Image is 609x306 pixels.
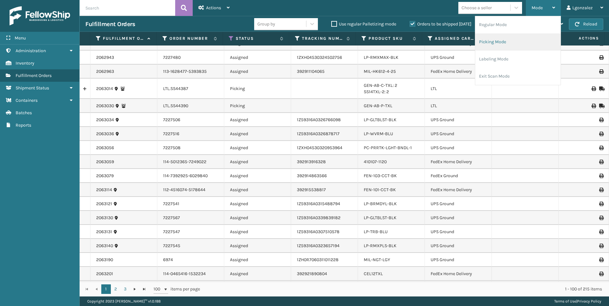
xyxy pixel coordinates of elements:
[157,99,224,113] td: LTL.SS44390
[599,216,603,220] i: Print Label
[599,87,603,91] i: Mark as Shipped
[599,160,603,164] i: Print Label
[157,79,224,99] td: LTL.SS44387
[297,131,340,136] a: 1Z59316A0326878717
[599,202,603,206] i: Print Label
[224,253,291,267] td: Assigned
[557,33,603,44] span: Actions
[577,299,601,303] a: Privacy Policy
[410,21,471,27] label: Orders to be shipped [DATE]
[85,20,135,28] h3: Fulfillment Orders
[224,169,291,183] td: Assigned
[364,145,412,150] a: PC-PRRTK-LGHT-BNDL-1
[297,243,340,248] a: 1Z59316A0323657194
[425,281,492,295] td: FedEx Home Delivery
[364,187,396,192] a: FEN-101-CCT-BK
[297,55,342,60] a: 1ZXH04530324502756
[425,79,492,99] td: LTL
[425,253,492,267] td: UPS Ground
[142,287,147,292] span: Go to the last page
[599,174,603,178] i: Print Label
[599,146,603,150] i: Print Label
[96,103,114,109] a: 2063030
[96,187,112,193] a: 2063114
[206,5,221,10] span: Actions
[425,99,492,113] td: LTL
[425,65,492,79] td: FedEx Home Delivery
[364,117,397,122] a: LP-GLTBLST-BLK
[532,5,543,10] span: Mode
[599,69,603,74] i: Print Label
[16,110,32,115] span: Batches
[599,118,603,122] i: Print Label
[224,65,291,79] td: Assigned
[475,51,561,68] li: Labeling Mode
[96,54,114,61] a: 2062943
[157,155,224,169] td: 114-5012365-7249022
[224,141,291,155] td: Assigned
[157,51,224,65] td: 7227480
[364,257,390,262] a: MIL-NGT-LGY
[96,173,114,179] a: 2063079
[224,127,291,141] td: Assigned
[425,141,492,155] td: UPS Ground
[475,33,561,51] li: Picking Mode
[96,131,114,137] a: 2063036
[364,69,396,74] a: MIL-HK612-4-25
[364,215,397,220] a: LP-GLTBLST-BLK
[96,243,113,249] a: 2063140
[224,211,291,225] td: Assigned
[10,6,70,25] img: logo
[16,122,31,128] span: Reports
[425,183,492,197] td: FedEx Home Delivery
[16,85,49,91] span: Shipment Status
[157,281,224,295] td: 114-0465416-1532234
[157,197,224,211] td: 7227541
[425,155,492,169] td: FedEx Home Delivery
[425,225,492,239] td: UPS Ground
[297,187,326,192] a: 392915538817
[425,197,492,211] td: UPS Ground
[157,253,224,267] td: 6974
[364,55,398,60] a: LP-RMXMAX-BLK
[599,104,603,108] i: Mark as Shipped
[120,284,130,294] a: 3
[154,286,163,292] span: 100
[599,244,603,248] i: Print Label
[475,68,561,85] li: Exit Scan Mode
[236,36,277,41] label: Status
[554,299,576,303] a: Terms of Use
[140,284,149,294] a: Go to the last page
[297,215,340,220] a: 1Z59316A0339839182
[599,132,603,136] i: Print Label
[224,51,291,65] td: Assigned
[364,103,392,108] a: GEN-AB-P-TXL
[425,267,492,281] td: FedEx Home Delivery
[96,271,113,277] a: 2063201
[297,201,340,206] a: 1Z59316A0315488794
[302,36,343,41] label: Tracking Number
[425,51,492,65] td: UPS Ground
[364,173,397,178] a: FEN-103-CCT-BK
[157,127,224,141] td: 7227516
[331,21,396,27] label: Use regular Palletizing mode
[297,117,341,122] a: 1Z59316A0326766098
[364,201,397,206] a: LP-BRMDYL-BLK
[364,131,393,136] a: LP-WVRM-BLU
[369,36,410,41] label: Product SKU
[599,188,603,192] i: Print Label
[297,271,327,276] a: 392921890804
[157,267,224,281] td: 114-0465416-1532234
[103,36,144,41] label: Fulfillment Order Id
[224,155,291,169] td: Assigned
[599,258,603,262] i: Print Label
[111,284,120,294] a: 2
[224,99,291,113] td: Picking
[425,211,492,225] td: UPS Ground
[224,113,291,127] td: Assigned
[224,281,291,295] td: Assigned
[297,69,325,74] a: 392911104065
[16,60,34,66] span: Inventory
[425,239,492,253] td: UPS Ground
[224,225,291,239] td: Assigned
